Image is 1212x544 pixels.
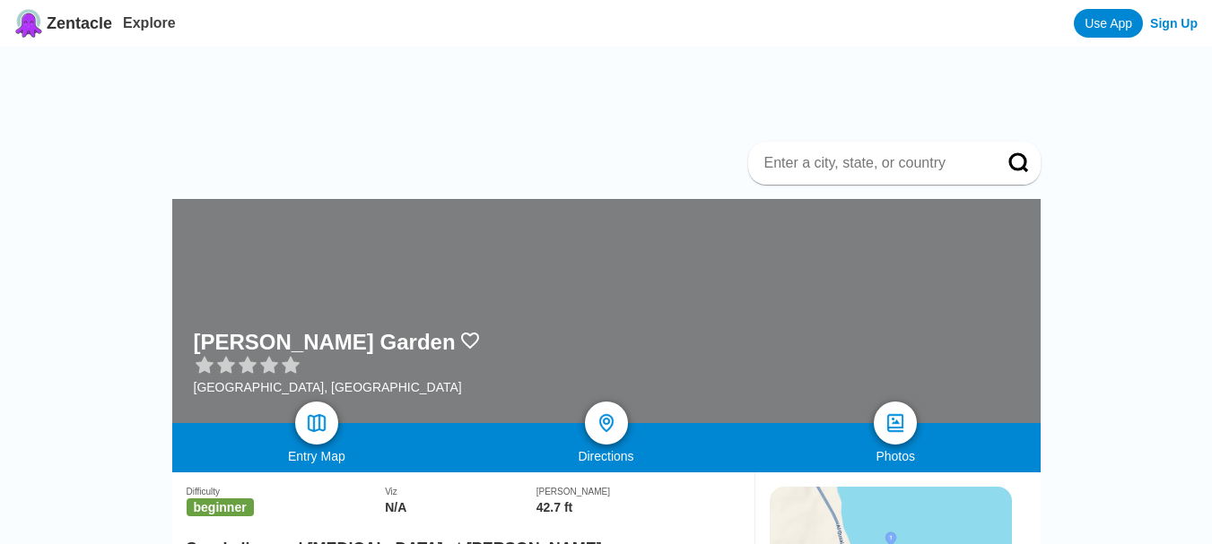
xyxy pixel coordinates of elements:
[1150,16,1198,30] a: Sign Up
[596,412,617,434] img: directions
[172,449,462,463] div: Entry Map
[14,9,43,38] img: Zentacle logo
[1074,9,1143,38] a: Use App
[187,498,254,516] span: beginner
[295,402,338,445] a: map
[536,487,740,497] div: [PERSON_NAME]
[461,449,751,463] div: Directions
[47,14,112,33] span: Zentacle
[536,500,740,514] div: 42.7 ft
[123,15,176,30] a: Explore
[187,47,1041,127] iframe: Advertisement
[885,412,906,434] img: photos
[194,380,481,394] div: [GEOGRAPHIC_DATA], [GEOGRAPHIC_DATA]
[385,487,536,497] div: Viz
[751,449,1041,463] div: Photos
[385,500,536,514] div: N/A
[14,9,112,38] a: Zentacle logoZentacle
[763,154,983,172] input: Enter a city, state, or country
[187,487,386,497] div: Difficulty
[194,330,456,355] h1: [PERSON_NAME] Garden
[874,402,917,445] a: photos
[306,412,327,434] img: map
